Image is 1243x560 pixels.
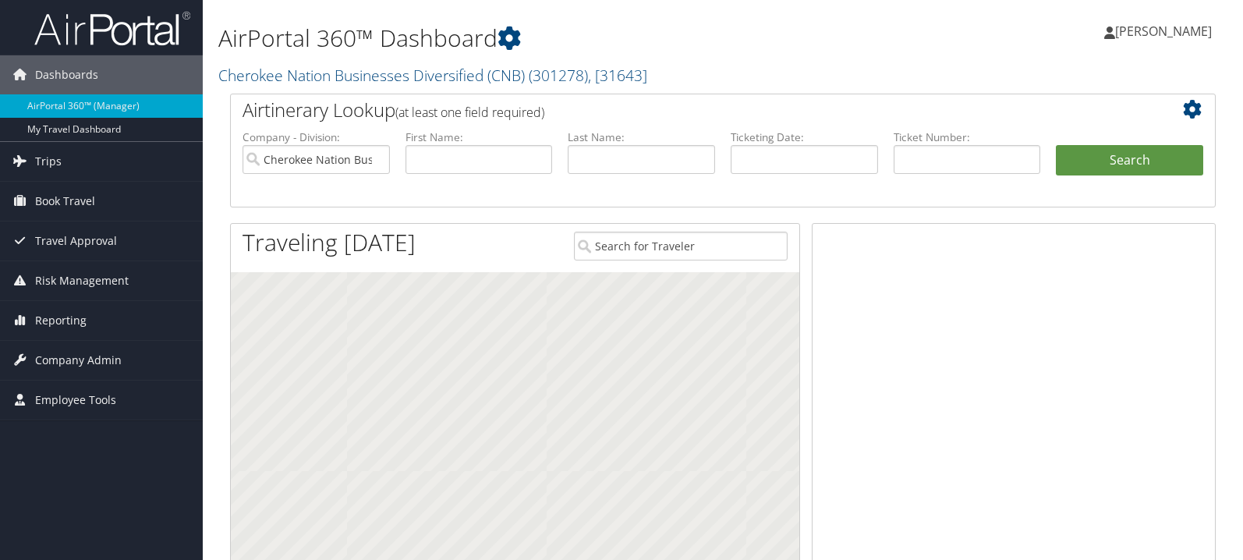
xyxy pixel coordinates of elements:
h1: AirPortal 360™ Dashboard [218,22,891,55]
span: Employee Tools [35,381,116,420]
span: Travel Approval [35,222,117,261]
a: [PERSON_NAME] [1104,8,1227,55]
span: Book Travel [35,182,95,221]
input: Search for Traveler [574,232,788,261]
label: Ticket Number: [894,129,1041,145]
span: ( 301278 ) [529,65,588,86]
span: Dashboards [35,55,98,94]
label: Company - Division: [243,129,390,145]
h1: Traveling [DATE] [243,226,416,259]
img: airportal-logo.png [34,10,190,47]
h2: Airtinerary Lookup [243,97,1121,123]
label: Last Name: [568,129,715,145]
span: Company Admin [35,341,122,380]
span: Reporting [35,301,87,340]
button: Search [1056,145,1203,176]
label: First Name: [405,129,553,145]
label: Ticketing Date: [731,129,878,145]
span: Trips [35,142,62,181]
span: Risk Management [35,261,129,300]
span: [PERSON_NAME] [1115,23,1212,40]
a: Cherokee Nation Businesses Diversified (CNB) [218,65,647,86]
span: (at least one field required) [395,104,544,121]
span: , [ 31643 ] [588,65,647,86]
